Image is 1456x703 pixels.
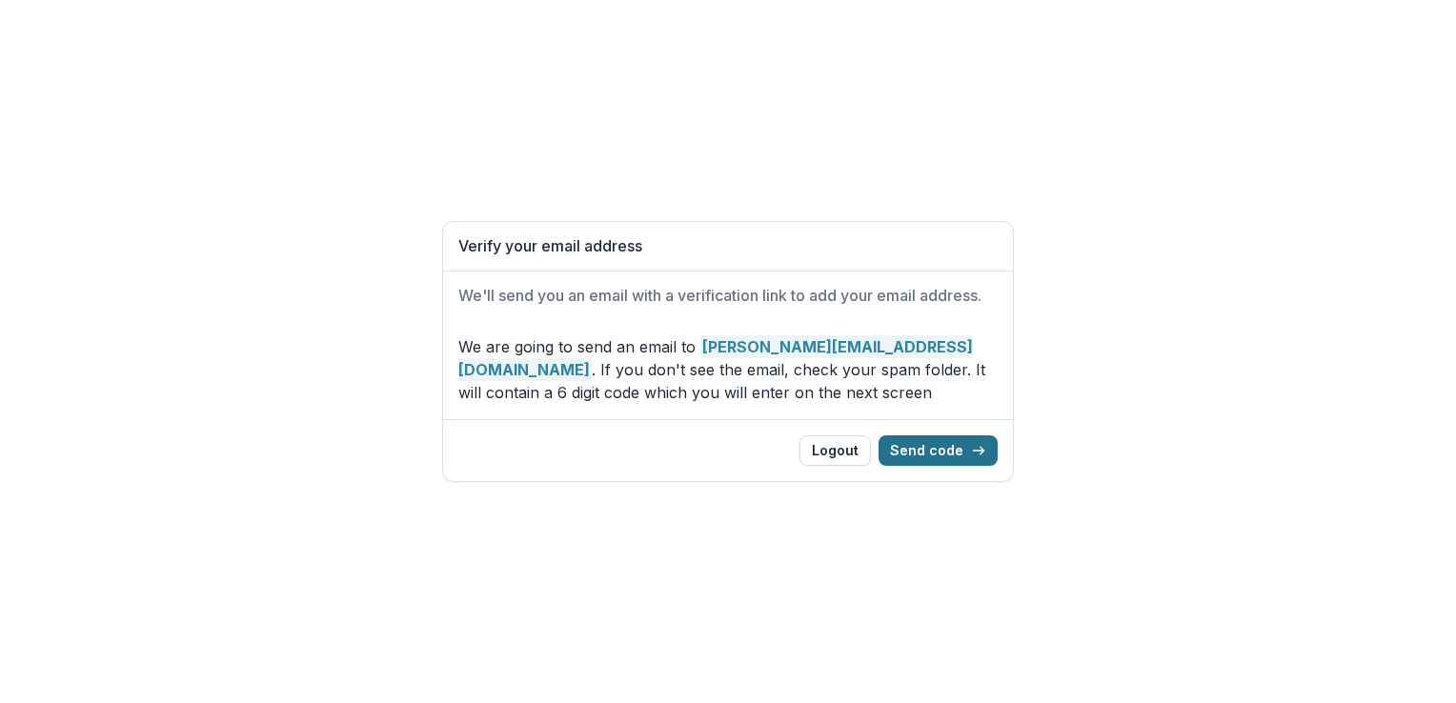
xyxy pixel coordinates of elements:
[458,287,998,305] h2: We'll send you an email with a verification link to add your email address.
[458,335,973,381] strong: [PERSON_NAME][EMAIL_ADDRESS][DOMAIN_NAME]
[458,335,998,404] p: We are going to send an email to . If you don't see the email, check your spam folder. It will co...
[458,237,998,255] h1: Verify your email address
[799,435,871,466] button: Logout
[879,435,998,466] button: Send code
